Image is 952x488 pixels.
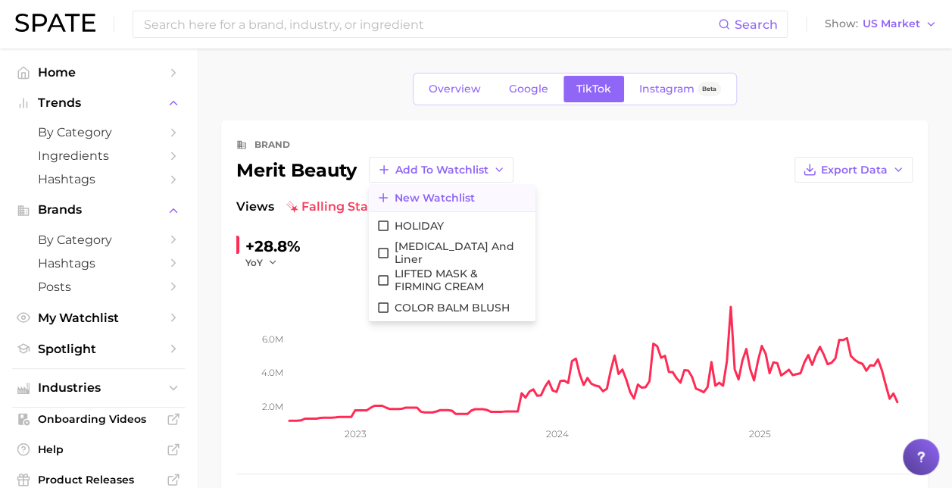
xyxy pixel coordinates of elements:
[395,267,528,293] span: LIFTED MASK & FIRMING CREAM
[38,443,159,456] span: Help
[38,381,159,395] span: Industries
[254,136,290,154] div: brand
[38,280,159,294] span: Posts
[496,76,561,102] a: Google
[825,20,858,28] span: Show
[395,220,444,233] span: HOLIDAY
[38,125,159,139] span: by Category
[38,203,159,217] span: Brands
[38,412,159,426] span: Onboarding Videos
[38,172,159,186] span: Hashtags
[12,275,185,299] a: Posts
[344,428,366,440] tspan: 2023
[12,120,185,144] a: by Category
[236,198,274,216] span: Views
[38,311,159,325] span: My Watchlist
[12,167,185,191] a: Hashtags
[12,438,185,461] a: Help
[639,83,694,95] span: Instagram
[38,149,159,163] span: Ingredients
[563,76,624,102] a: TikTok
[12,252,185,275] a: Hashtags
[38,473,159,486] span: Product Releases
[821,14,941,34] button: ShowUS Market
[245,234,301,258] div: +28.8%
[236,157,513,183] div: merit beauty
[735,17,778,32] span: Search
[12,199,185,221] button: Brands
[12,377,185,399] button: Industries
[12,337,185,361] a: Spotlight
[702,83,716,95] span: Beta
[395,164,488,177] span: Add to Watchlist
[286,198,373,216] span: falling star
[12,92,185,114] button: Trends
[12,408,185,430] a: Onboarding Videos
[12,61,185,84] a: Home
[748,428,770,440] tspan: 2025
[626,76,734,102] a: InstagramBeta
[821,164,888,177] span: Export Data
[286,201,298,213] img: falling star
[863,20,920,28] span: US Market
[142,11,718,37] input: Search here for a brand, industry, or ingredient
[245,256,278,269] button: YoY
[12,306,185,330] a: My Watchlist
[794,157,913,183] button: Export Data
[38,96,159,110] span: Trends
[429,83,481,95] span: Overview
[576,83,611,95] span: TikTok
[509,83,548,95] span: Google
[395,240,528,266] span: [MEDICAL_DATA] and Liner
[261,367,283,378] tspan: 4.0m
[262,333,283,345] tspan: 6.0m
[245,256,263,269] span: YoY
[416,76,494,102] a: Overview
[369,184,535,321] div: Add to Watchlist
[38,256,159,271] span: Hashtags
[395,192,475,205] span: New Watchlist
[38,342,159,356] span: Spotlight
[38,233,159,247] span: by Category
[15,14,95,32] img: SPATE
[12,228,185,252] a: by Category
[12,144,185,167] a: Ingredients
[38,65,159,80] span: Home
[262,400,283,411] tspan: 2.0m
[369,157,513,183] button: Add to Watchlist
[546,428,569,440] tspan: 2024
[395,302,510,314] span: COLOR BALM BLUSH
